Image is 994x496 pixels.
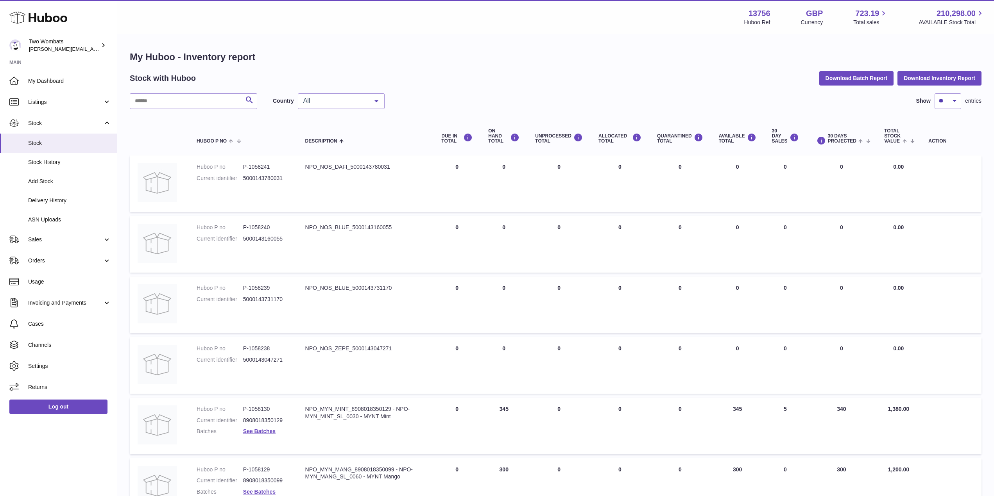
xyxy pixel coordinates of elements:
div: Two Wombats [29,38,99,53]
td: 0 [433,155,480,212]
td: 5 [764,398,807,454]
td: 0 [807,155,877,212]
div: UNPROCESSED Total [535,133,583,144]
dt: Huboo P no [197,405,243,413]
div: AVAILABLE Total [719,133,756,144]
dd: 5000143160055 [243,235,290,243]
img: product image [138,224,177,263]
span: Sales [28,236,103,243]
td: 0 [807,216,877,273]
td: 0 [764,216,807,273]
td: 0 [711,216,764,273]
div: ALLOCATED Total [598,133,641,144]
span: Total sales [853,19,888,26]
dd: P-1058241 [243,163,290,171]
button: Download Batch Report [819,71,894,85]
dd: 8908018350129 [243,417,290,424]
td: 0 [807,337,877,394]
dd: P-1058239 [243,284,290,292]
img: product image [138,284,177,323]
img: product image [138,345,177,384]
dd: 8908018350099 [243,477,290,484]
span: AVAILABLE Stock Total [919,19,985,26]
div: NPO_NOS_BLUE_5000143160055 [305,224,426,231]
td: 0 [591,337,649,394]
dd: 5000143047271 [243,356,290,364]
td: 345 [711,398,764,454]
td: 0 [433,277,480,333]
td: 0 [711,155,764,212]
span: Channels [28,341,111,349]
td: 0 [433,398,480,454]
div: QUARANTINED Total [657,133,703,144]
td: 0 [591,398,649,454]
span: [PERSON_NAME][EMAIL_ADDRESS][PERSON_NAME][DOMAIN_NAME] [29,46,199,52]
div: DUE IN TOTAL [441,133,473,144]
td: 0 [807,277,877,333]
span: 723.19 [855,8,879,19]
td: 0 [764,155,807,212]
label: Show [916,97,931,105]
span: Huboo P no [197,139,227,144]
dd: P-1058130 [243,405,290,413]
dt: Huboo P no [197,345,243,352]
td: 0 [480,277,527,333]
td: 0 [591,155,649,212]
div: ON HAND Total [488,128,519,144]
label: Country [273,97,294,105]
h2: Stock with Huboo [130,73,196,84]
span: 0 [679,406,682,412]
td: 0 [480,155,527,212]
dt: Batches [197,428,243,435]
span: Returns [28,384,111,391]
span: Listings [28,98,103,106]
div: NPO_NOS_ZEPE_5000143047271 [305,345,426,352]
a: See Batches [243,428,276,434]
td: 0 [527,337,591,394]
a: 210,298.00 AVAILABLE Stock Total [919,8,985,26]
td: 345 [480,398,527,454]
span: 0.00 [893,164,904,170]
dt: Batches [197,488,243,496]
dd: P-1058240 [243,224,290,231]
span: 1,380.00 [888,406,910,412]
dt: Current identifier [197,235,243,243]
div: NPO_MYN_MINT_8908018350129 - NPO-MYN_MINT_SL_0030 - MYNT Mint [305,405,426,420]
a: 723.19 Total sales [853,8,888,26]
dt: Current identifier [197,417,243,424]
dd: P-1058238 [243,345,290,352]
span: Cases [28,320,111,328]
span: 0 [679,224,682,230]
img: product image [138,163,177,202]
span: 0.00 [893,224,904,230]
dt: Current identifier [197,175,243,182]
span: 210,298.00 [937,8,976,19]
span: Usage [28,278,111,285]
img: product image [138,405,177,444]
dt: Current identifier [197,296,243,303]
span: 0 [679,164,682,170]
span: Orders [28,257,103,264]
dd: P-1058129 [243,466,290,473]
a: Log out [9,400,107,414]
span: Invoicing and Payments [28,299,103,307]
td: 0 [527,277,591,333]
span: entries [965,97,981,105]
td: 0 [527,398,591,454]
div: NPO_NOS_DAFI_5000143780031 [305,163,426,171]
span: 0.00 [893,285,904,291]
span: My Dashboard [28,77,111,85]
dt: Current identifier [197,356,243,364]
td: 0 [711,337,764,394]
span: Stock [28,139,111,147]
td: 0 [711,277,764,333]
span: 0 [679,466,682,473]
td: 0 [591,216,649,273]
span: Total stock value [884,128,901,144]
span: ASN Uploads [28,216,111,223]
td: 340 [807,398,877,454]
dt: Huboo P no [197,284,243,292]
td: 0 [591,277,649,333]
span: Delivery History [28,197,111,204]
td: 0 [480,216,527,273]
